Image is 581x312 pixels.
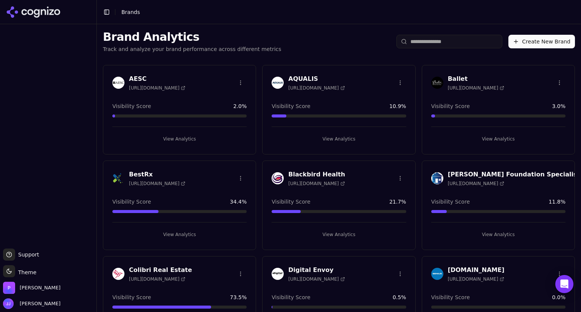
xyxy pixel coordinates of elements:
img: AESC [112,77,124,89]
span: [PERSON_NAME] [17,300,61,307]
span: Visibility Score [272,293,310,301]
span: 0.5 % [393,293,406,301]
p: Track and analyze your brand performance across different metrics [103,45,281,53]
span: 11.8 % [549,198,565,205]
button: View Analytics [112,229,247,241]
span: 73.5 % [230,293,247,301]
img: Ballet [431,77,443,89]
img: BestRx [112,172,124,184]
span: [URL][DOMAIN_NAME] [129,85,185,91]
h3: Ballet [448,74,504,83]
img: Jen Jones [3,298,14,309]
span: [URL][DOMAIN_NAME] [129,276,185,282]
span: 21.7 % [389,198,406,205]
span: 2.0 % [233,102,247,110]
button: Open user button [3,298,61,309]
img: AQUALIS [272,77,284,89]
img: Cantey Foundation Specialists [431,172,443,184]
span: 10.9 % [389,102,406,110]
span: Visibility Score [431,293,470,301]
span: Theme [15,269,36,275]
span: Visibility Score [112,293,151,301]
h3: Colibri Real Estate [129,266,192,275]
span: [URL][DOMAIN_NAME] [448,85,504,91]
span: [URL][DOMAIN_NAME] [288,85,345,91]
button: Create New Brand [508,35,575,48]
h3: Digital Envoy [288,266,345,275]
button: Open organization switcher [3,282,61,294]
img: Blackbird Health [272,172,284,184]
span: [URL][DOMAIN_NAME] [448,276,504,282]
span: Support [15,251,39,258]
button: View Analytics [272,133,406,145]
span: Visibility Score [431,102,470,110]
button: View Analytics [431,229,565,241]
button: View Analytics [112,133,247,145]
span: 0.0 % [552,293,565,301]
span: Visibility Score [112,102,151,110]
span: 3.0 % [552,102,565,110]
img: Perrill [3,282,15,294]
span: Visibility Score [431,198,470,205]
h1: Brand Analytics [103,30,281,44]
span: [URL][DOMAIN_NAME] [129,181,185,187]
span: Perrill [20,284,61,291]
span: Visibility Score [272,102,310,110]
span: [URL][DOMAIN_NAME] [288,181,345,187]
h3: [DOMAIN_NAME] [448,266,505,275]
div: Open Intercom Messenger [555,275,573,293]
img: Digital Envoy [272,268,284,280]
button: View Analytics [272,229,406,241]
span: Visibility Score [272,198,310,205]
img: GeniusQ.io [431,268,443,280]
img: Colibri Real Estate [112,268,124,280]
h3: AESC [129,74,185,83]
span: [URL][DOMAIN_NAME] [288,276,345,282]
h3: Blackbird Health [288,170,345,179]
span: [URL][DOMAIN_NAME] [448,181,504,187]
span: 34.4 % [230,198,247,205]
span: Visibility Score [112,198,151,205]
button: View Analytics [431,133,565,145]
h3: AQUALIS [288,74,345,83]
h3: BestRx [129,170,185,179]
span: Brands [121,9,140,15]
nav: breadcrumb [121,8,140,16]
